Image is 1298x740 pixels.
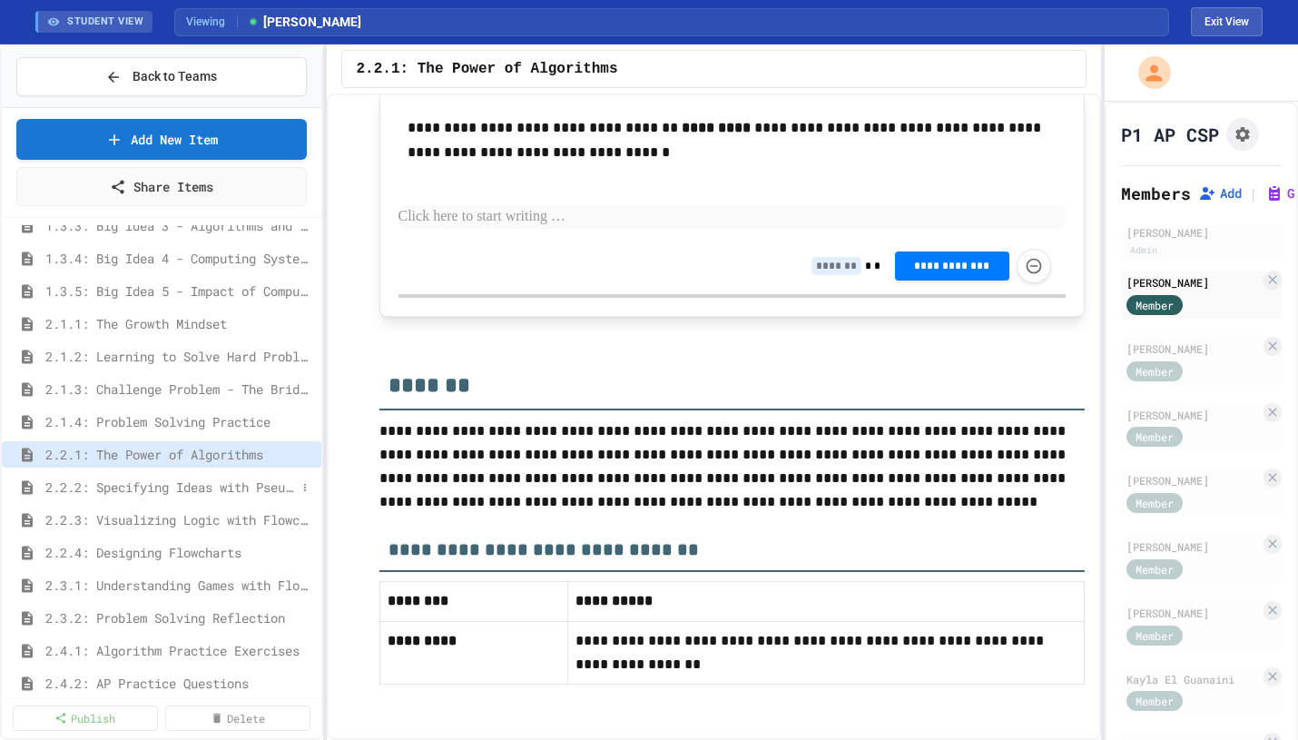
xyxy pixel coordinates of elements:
div: [PERSON_NAME] [1126,472,1260,488]
span: 1.3.4: Big Idea 4 - Computing Systems and Networks [45,249,314,268]
a: Add New Item [16,119,307,160]
button: Exit student view [1191,7,1263,36]
div: My Account [1119,52,1175,94]
span: Member [1136,429,1174,445]
a: Share Items [16,167,307,206]
span: Member [1136,297,1174,313]
span: 2.1.3: Challenge Problem - The Bridge [45,380,314,399]
span: Member [1136,363,1174,380]
span: Member [1136,561,1174,577]
button: Assignment Settings [1226,118,1259,151]
div: [PERSON_NAME] [1126,538,1260,555]
span: 2.1.1: The Growth Mindset [45,314,314,333]
button: Force resubmission of student's answer (Admin only) [1017,249,1051,283]
span: Member [1136,627,1174,644]
div: [PERSON_NAME] [1126,340,1260,357]
span: 1.3.5: Big Idea 5 - Impact of Computing [45,281,314,301]
div: [PERSON_NAME] [1126,605,1260,621]
h2: Members [1121,181,1191,206]
button: Add [1198,184,1242,202]
div: [PERSON_NAME] [1126,224,1276,241]
span: [PERSON_NAME] [247,13,361,32]
button: More options [296,479,314,497]
span: 2.2.2: Specifying Ideas with Pseudocode [45,478,296,497]
span: 2.2.1: The Power of Algorithms [357,58,618,80]
span: 2.4.2: AP Practice Questions [45,674,314,693]
span: 2.3.2: Problem Solving Reflection [45,608,314,627]
span: 1.3.3: Big Idea 3 - Algorithms and Programming [45,216,314,235]
button: Back to Teams [16,57,307,96]
span: 2.2.3: Visualizing Logic with Flowcharts [45,510,314,529]
span: Member [1136,495,1174,511]
span: Viewing [186,14,238,30]
span: 2.3.1: Understanding Games with Flowcharts [45,576,314,595]
a: Delete [165,705,310,731]
a: Publish [13,705,158,731]
span: 2.4.1: Algorithm Practice Exercises [45,641,314,660]
span: 2.1.4: Problem Solving Practice [45,412,314,431]
h1: P1 AP CSP [1121,122,1219,147]
span: 2.2.4: Designing Flowcharts [45,543,314,562]
div: Kayla El Guanaini [1126,671,1260,687]
span: 2.2.1: The Power of Algorithms [45,445,314,464]
div: [PERSON_NAME] [1126,407,1260,423]
span: Back to Teams [133,67,217,86]
span: | [1249,183,1258,204]
div: [PERSON_NAME] [1126,274,1260,291]
span: Member [1136,693,1174,709]
span: 2.1.2: Learning to Solve Hard Problems [45,347,314,366]
span: STUDENT VIEW [67,15,143,30]
div: Admin [1126,242,1161,258]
